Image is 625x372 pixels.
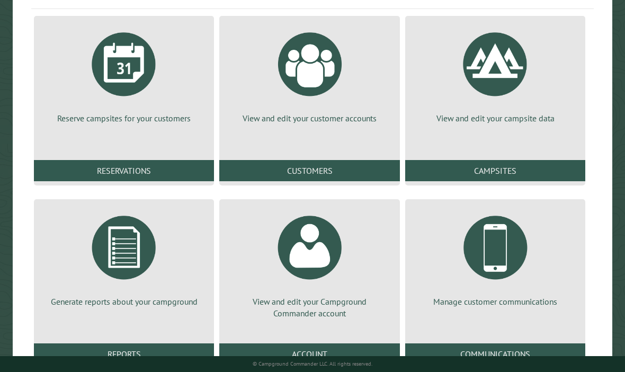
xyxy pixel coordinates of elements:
a: Reserve campsites for your customers [47,24,201,124]
a: Account [219,343,399,365]
a: Customers [219,160,399,181]
p: Generate reports about your campground [47,296,201,307]
p: View and edit your Campground Commander account [232,296,387,320]
a: Reports [34,343,214,365]
a: Reservations [34,160,214,181]
a: View and edit your campsite data [418,24,573,124]
a: Generate reports about your campground [47,208,201,307]
p: View and edit your customer accounts [232,112,387,124]
a: Campsites [405,160,585,181]
p: View and edit your campsite data [418,112,573,124]
a: Manage customer communications [418,208,573,307]
p: Reserve campsites for your customers [47,112,201,124]
a: View and edit your Campground Commander account [232,208,387,320]
a: Communications [405,343,585,365]
small: © Campground Commander LLC. All rights reserved. [253,360,372,367]
p: Manage customer communications [418,296,573,307]
a: View and edit your customer accounts [232,24,387,124]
